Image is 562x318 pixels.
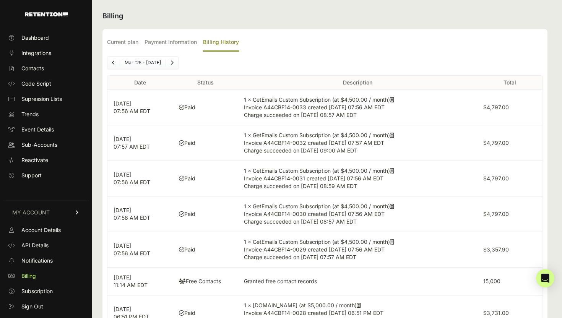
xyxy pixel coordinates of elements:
td: Granted free contact records [238,268,477,295]
li: Mar '25 - [DATE] [120,60,166,66]
span: Code Script [21,80,51,88]
a: MY ACCOUNT [5,201,87,224]
span: Billing [21,272,36,280]
span: Reactivate [21,156,48,164]
div: Open Intercom Messenger [536,269,554,287]
td: Paid [173,161,238,196]
a: Dashboard [5,32,87,44]
p: [DATE] 07:56 AM EDT [114,242,167,257]
label: Payment Information [145,34,197,52]
span: Notifications [21,257,53,264]
p: [DATE] 07:57 AM EDT [114,135,167,151]
span: Charge succeeded on [DATE] 08:57 AM EDT [244,218,357,225]
label: $3,357.90 [483,246,509,253]
a: Reactivate [5,154,87,166]
span: Charge succeeded on [DATE] 07:57 AM EDT [244,254,356,260]
span: Event Details [21,126,54,133]
a: Trends [5,108,87,120]
span: Sign Out [21,303,43,310]
label: $4,797.00 [483,140,509,146]
a: Next [166,57,178,69]
a: Support [5,169,87,182]
td: Paid [173,90,238,125]
label: $4,797.00 [483,211,509,217]
th: Total [477,76,543,90]
th: Date [107,76,173,90]
span: Sub-Accounts [21,141,57,149]
span: Invoice A44CBF14-0029 created [DATE] 07:56 AM EDT [244,246,385,253]
label: $3,731.00 [483,310,509,316]
span: Invoice A44CBF14-0028 created [DATE] 06:51 PM EDT [244,310,383,316]
span: Dashboard [21,34,49,42]
label: Billing History [203,34,239,52]
span: API Details [21,242,49,249]
td: Paid [173,125,238,161]
p: [DATE] 07:56 AM EDT [114,206,167,222]
a: API Details [5,239,87,251]
span: Invoice A44CBF14-0030 created [DATE] 07:56 AM EDT [244,211,385,217]
td: 1 × GetEmails Custom Subscription (at $4,500.00 / month) [238,196,477,232]
span: Invoice A44CBF14-0031 created [DATE] 07:56 AM EDT [244,175,383,182]
a: Sign Out [5,300,87,313]
a: Previous [107,57,120,69]
td: 1 × GetEmails Custom Subscription (at $4,500.00 / month) [238,232,477,268]
span: Invoice A44CBF14-0033 created [DATE] 07:56 AM EDT [244,104,385,110]
a: Event Details [5,123,87,136]
span: Subscription [21,287,53,295]
p: [DATE] 11:14 AM EDT [114,274,167,289]
span: Charge succeeded on [DATE] 08:59 AM EDT [244,183,357,189]
a: Integrations [5,47,87,59]
a: Code Script [5,78,87,90]
td: Free Contacts [173,268,238,295]
span: Support [21,172,42,179]
td: Paid [173,196,238,232]
a: Contacts [5,62,87,75]
td: Paid [173,232,238,268]
a: Notifications [5,255,87,267]
th: Status [173,76,238,90]
a: Sub-Accounts [5,139,87,151]
span: Charge succeeded on [DATE] 09:00 AM EDT [244,147,357,154]
img: Retention.com [25,12,68,16]
label: $4,797.00 [483,104,509,110]
a: Account Details [5,224,87,236]
a: Subscription [5,285,87,297]
span: MY ACCOUNT [12,209,50,216]
span: Integrations [21,49,51,57]
label: Current plan [107,34,138,52]
p: [DATE] 07:56 AM EDT [114,171,167,186]
a: Supression Lists [5,93,87,105]
td: 1 × GetEmails Custom Subscription (at $4,500.00 / month) [238,125,477,161]
a: Billing [5,270,87,282]
span: Charge succeeded on [DATE] 08:57 AM EDT [244,112,357,118]
span: Supression Lists [21,95,62,103]
label: 15,000 [483,278,500,284]
span: Contacts [21,65,44,72]
label: $4,797.00 [483,175,509,182]
td: 1 × GetEmails Custom Subscription (at $4,500.00 / month) [238,90,477,125]
p: [DATE] 07:56 AM EDT [114,100,167,115]
span: Invoice A44CBF14-0032 created [DATE] 07:57 AM EDT [244,140,384,146]
h2: Billing [102,11,547,21]
td: 1 × GetEmails Custom Subscription (at $4,500.00 / month) [238,161,477,196]
th: Description [238,76,477,90]
span: Trends [21,110,39,118]
span: Account Details [21,226,61,234]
